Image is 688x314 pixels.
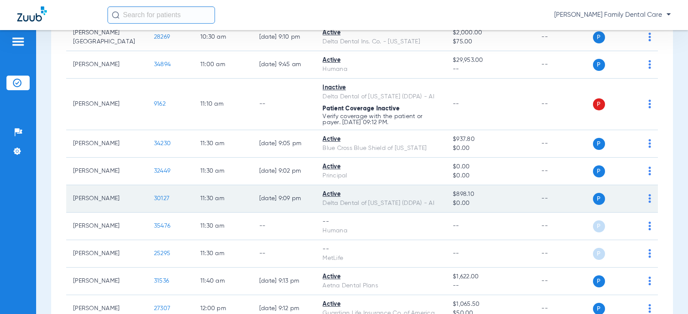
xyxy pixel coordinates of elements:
[534,240,593,268] td: --
[322,113,439,125] p: Verify coverage with the patient or payer. [DATE] 09:12 PM.
[193,240,252,268] td: 11:30 AM
[593,165,605,177] span: P
[534,213,593,240] td: --
[453,144,528,153] span: $0.00
[107,6,215,24] input: Search for patients
[534,79,593,130] td: --
[453,281,528,290] span: --
[453,28,528,37] span: $2,000.00
[154,140,171,146] span: 34230
[154,168,170,174] span: 32449
[66,79,147,130] td: [PERSON_NAME]
[648,167,651,175] img: group-dot-blue.svg
[453,56,528,65] span: $29,953.00
[453,171,528,180] span: $0.00
[193,268,252,295] td: 11:40 AM
[534,24,593,51] td: --
[322,245,439,254] div: --
[252,240,316,268] td: --
[66,213,147,240] td: [PERSON_NAME]
[554,11,671,19] span: [PERSON_NAME] Family Dental Care
[193,213,252,240] td: 11:30 AM
[66,185,147,213] td: [PERSON_NAME]
[252,158,316,185] td: [DATE] 9:02 PM
[593,193,605,205] span: P
[66,268,147,295] td: [PERSON_NAME]
[193,51,252,79] td: 11:00 AM
[322,190,439,199] div: Active
[66,51,147,79] td: [PERSON_NAME]
[252,24,316,51] td: [DATE] 9:10 PM
[593,275,605,287] span: P
[453,223,459,229] span: --
[593,31,605,43] span: P
[154,34,170,40] span: 28269
[648,222,651,230] img: group-dot-blue.svg
[66,158,147,185] td: [PERSON_NAME]
[154,250,170,256] span: 25295
[322,226,439,235] div: Humana
[453,37,528,46] span: $75.00
[322,281,439,290] div: Aetna Dental Plans
[193,130,252,158] td: 11:30 AM
[322,28,439,37] div: Active
[252,268,316,295] td: [DATE] 9:13 PM
[112,11,120,19] img: Search Icon
[453,162,528,171] span: $0.00
[593,248,605,260] span: P
[453,272,528,281] span: $1,622.00
[593,138,605,150] span: P
[193,185,252,213] td: 11:30 AM
[154,278,169,284] span: 31536
[453,65,528,74] span: --
[322,83,439,92] div: Inactive
[322,65,439,74] div: Humana
[648,100,651,108] img: group-dot-blue.svg
[66,240,147,268] td: [PERSON_NAME]
[534,268,593,295] td: --
[322,144,439,153] div: Blue Cross Blue Shield of [US_STATE]
[154,101,166,107] span: 9162
[193,24,252,51] td: 10:30 AM
[534,51,593,79] td: --
[322,171,439,180] div: Principal
[17,6,47,21] img: Zuub Logo
[648,194,651,203] img: group-dot-blue.svg
[648,60,651,69] img: group-dot-blue.svg
[11,37,25,47] img: hamburger-icon
[453,135,528,144] span: $937.80
[534,185,593,213] td: --
[252,185,316,213] td: [DATE] 9:09 PM
[193,158,252,185] td: 11:30 AM
[534,130,593,158] td: --
[252,130,316,158] td: [DATE] 9:05 PM
[154,223,170,229] span: 35476
[322,272,439,281] div: Active
[66,130,147,158] td: [PERSON_NAME]
[322,106,399,112] span: Patient Coverage Inactive
[648,33,651,41] img: group-dot-blue.svg
[322,199,439,208] div: Delta Dental of [US_STATE] (DDPA) - AI
[593,98,605,110] span: P
[252,213,316,240] td: --
[193,79,252,130] td: 11:10 AM
[154,61,171,67] span: 34894
[322,254,439,263] div: MetLife
[534,158,593,185] td: --
[593,59,605,71] span: P
[322,300,439,309] div: Active
[322,217,439,226] div: --
[453,190,528,199] span: $898.10
[648,304,651,313] img: group-dot-blue.svg
[154,305,170,311] span: 27307
[453,101,459,107] span: --
[322,135,439,144] div: Active
[66,24,147,51] td: [PERSON_NAME][GEOGRAPHIC_DATA]
[322,162,439,171] div: Active
[648,139,651,148] img: group-dot-blue.svg
[252,79,316,130] td: --
[453,250,459,256] span: --
[252,51,316,79] td: [DATE] 9:45 AM
[648,249,651,258] img: group-dot-blue.svg
[453,199,528,208] span: $0.00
